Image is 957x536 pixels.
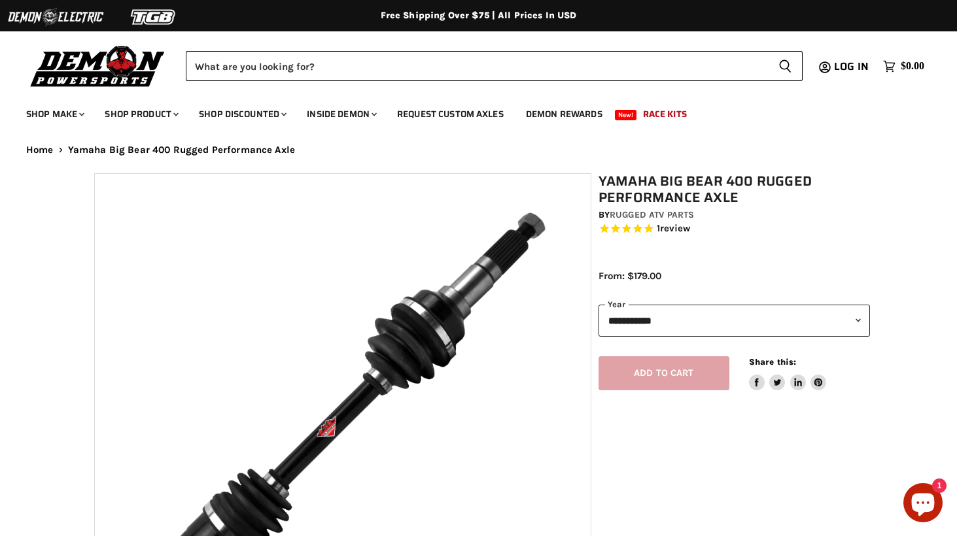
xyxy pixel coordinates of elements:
a: Shop Product [95,101,186,127]
span: From: $179.00 [599,270,661,282]
a: Demon Rewards [516,101,612,127]
span: 1 reviews [657,223,691,235]
inbox-online-store-chat: Shopify online store chat [899,483,947,526]
input: Search [186,51,768,81]
a: Inside Demon [297,101,385,127]
a: Log in [828,61,877,73]
aside: Share this: [749,356,827,391]
img: Demon Powersports [26,42,169,89]
img: Demon Electric Logo 2 [7,5,105,29]
form: Product [186,51,803,81]
a: Shop Discounted [189,101,294,127]
ul: Main menu [16,95,921,127]
a: $0.00 [877,57,931,76]
span: Log in [834,58,869,75]
span: New! [615,110,637,120]
span: Rated 5.0 out of 5 stars 1 reviews [599,222,870,236]
div: by [599,208,870,222]
span: $0.00 [901,60,924,73]
span: review [660,223,691,235]
a: Race Kits [633,101,697,127]
img: TGB Logo 2 [105,5,203,29]
span: Yamaha Big Bear 400 Rugged Performance Axle [68,144,295,156]
a: Shop Make [16,101,92,127]
h1: Yamaha Big Bear 400 Rugged Performance Axle [599,173,870,206]
select: year [599,305,870,337]
a: Rugged ATV Parts [610,209,694,220]
button: Search [768,51,803,81]
a: Home [26,144,54,156]
span: Share this: [749,357,796,367]
a: Request Custom Axles [387,101,513,127]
